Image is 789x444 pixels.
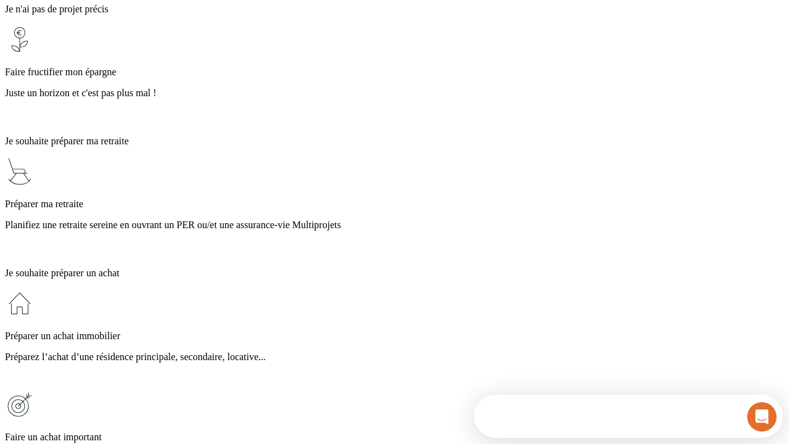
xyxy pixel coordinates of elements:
p: Préparer ma retraite [5,199,784,210]
p: Préparez l’achat d’une résidence principale, secondaire, locative... [5,351,784,363]
p: Je souhaite préparer ma retraite [5,136,784,147]
iframe: Intercom live chat discovery launcher [474,395,783,438]
p: Planifiez une retraite sereine en ouvrant un PER ou/et une assurance-vie Multiprojets [5,220,784,231]
p: Faire un achat important [5,432,784,443]
p: Je souhaite préparer un achat [5,268,784,279]
p: Faire fructifier mon épargne [5,67,784,78]
p: Préparer un achat immobilier [5,331,784,342]
iframe: Intercom live chat [747,402,777,432]
p: Juste un horizon et c'est pas plus mal ! [5,88,784,99]
p: Je n'ai pas de projet précis [5,4,784,15]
